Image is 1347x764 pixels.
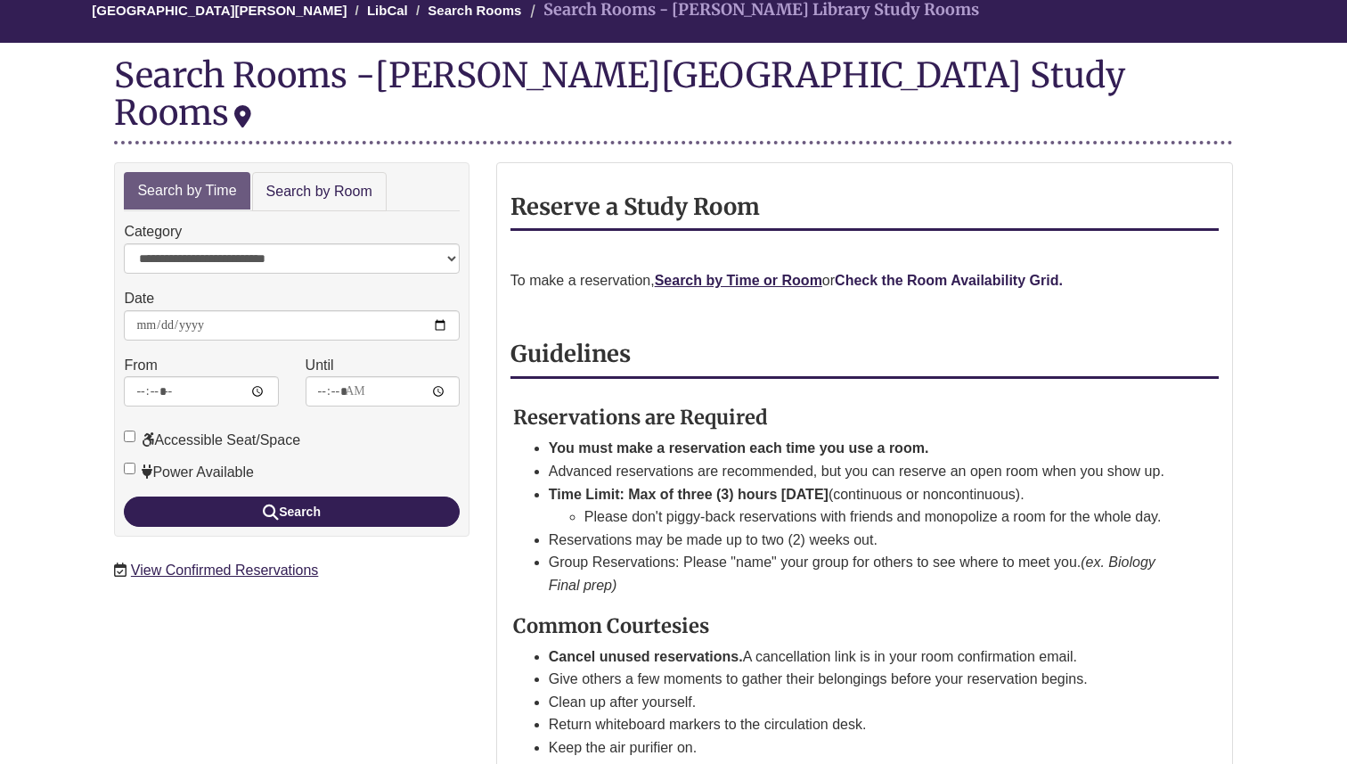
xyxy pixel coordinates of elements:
li: Reservations may be made up to two (2) weeks out. [549,529,1176,552]
a: Search by Room [252,172,387,212]
label: Power Available [124,461,254,484]
p: To make a reservation, or [510,269,1219,292]
li: Keep the air purifier on. [549,736,1176,760]
a: Search Rooms [428,3,521,18]
input: Power Available [124,463,135,474]
div: Search Rooms - [114,56,1232,144]
li: Please don't piggy-back reservations with friends and monopolize a room for the whole day. [584,505,1176,529]
li: Group Reservations: Please "name" your group for others to see where to meet you. [549,551,1176,596]
input: Accessible Seat/Space [124,431,135,442]
label: Date [124,287,154,310]
div: [PERSON_NAME][GEOGRAPHIC_DATA] Study Rooms [114,53,1125,134]
li: Advanced reservations are recommended, but you can reserve an open room when you show up. [549,460,1176,483]
label: Until [306,354,334,377]
a: LibCal [367,3,408,18]
strong: Reservations are Required [513,405,768,430]
label: Accessible Seat/Space [124,429,300,452]
strong: Cancel unused reservations. [549,649,743,664]
strong: Guidelines [510,340,631,368]
button: Search [124,497,459,527]
strong: You must make a reservation each time you use a room. [549,440,929,456]
li: Return whiteboard markers to the circulation desk. [549,713,1176,736]
a: Search by Time or Room [655,273,822,288]
li: A cancellation link is in your room confirmation email. [549,645,1176,669]
a: [GEOGRAPHIC_DATA][PERSON_NAME] [92,3,347,18]
li: Give others a few moments to gather their belongings before your reservation begins. [549,668,1176,691]
a: View Confirmed Reservations [131,563,318,578]
a: Check the Room Availability Grid. [835,273,1063,288]
a: Search by Time [124,172,249,210]
li: (continuous or noncontinuous). [549,483,1176,529]
label: From [124,354,157,377]
label: Category [124,220,182,243]
li: Clean up after yourself. [549,691,1176,714]
em: (ex. Biology Final prep) [549,555,1155,593]
strong: Common Courtesies [513,613,709,638]
strong: Reserve a Study Room [510,193,760,221]
strong: Time Limit: Max of three (3) hours [DATE] [549,487,829,502]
